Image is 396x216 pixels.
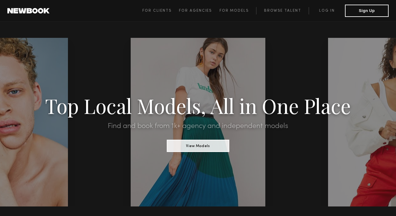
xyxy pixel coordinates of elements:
[30,96,366,115] h1: Top Local Models, All in One Place
[179,7,219,14] a: For Agencies
[345,5,389,17] button: Sign Up
[220,7,256,14] a: For Models
[167,140,229,152] button: View Models
[256,7,309,14] a: Browse Talent
[167,142,229,149] a: View Models
[179,9,212,13] span: For Agencies
[309,7,345,14] a: Log in
[142,7,179,14] a: For Clients
[220,9,249,13] span: For Models
[30,122,366,130] h2: Find and book from 1k+ agency and independent models
[142,9,172,13] span: For Clients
